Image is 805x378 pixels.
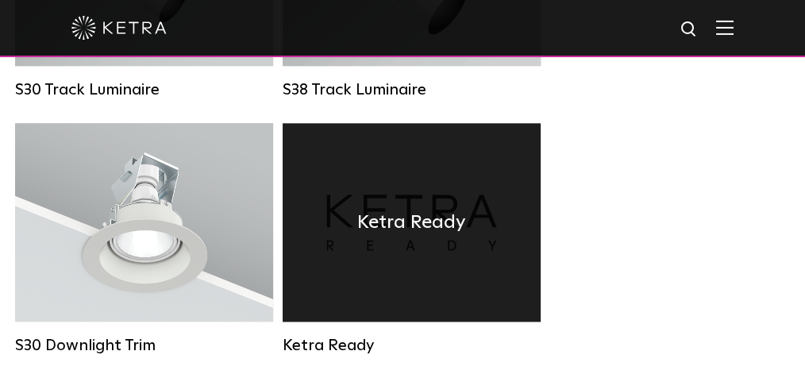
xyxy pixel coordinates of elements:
[283,80,541,99] div: S38 Track Luminaire
[15,80,273,99] div: S30 Track Luminaire
[15,336,273,355] div: S30 Downlight Trim
[283,336,541,355] div: Ketra Ready
[357,207,466,237] h4: Ketra Ready
[15,123,273,355] a: S30 Downlight Trim S30 Downlight Trim
[283,123,541,355] a: Ketra Ready Ketra Ready
[71,16,167,40] img: ketra-logo-2019-white
[680,20,699,40] img: search icon
[716,20,734,35] img: Hamburger%20Nav.svg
